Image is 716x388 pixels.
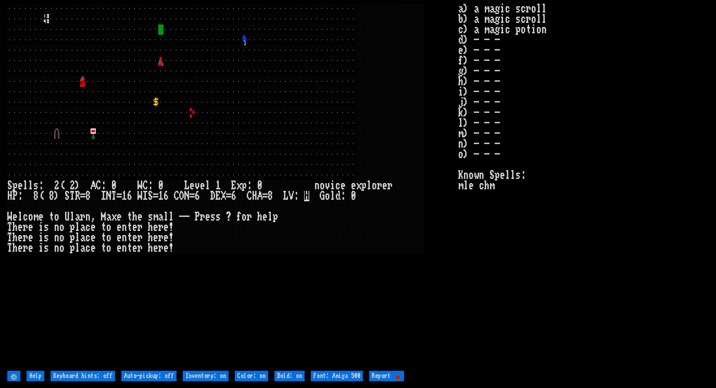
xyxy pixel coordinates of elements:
[137,232,143,243] div: r
[12,232,18,243] div: h
[335,180,341,191] div: c
[70,222,75,232] div: p
[184,191,190,201] div: N
[262,212,268,222] div: e
[101,222,106,232] div: t
[216,191,221,201] div: E
[70,180,75,191] div: 2
[7,212,12,222] div: W
[320,191,325,201] div: G
[54,191,59,201] div: )
[59,222,65,232] div: o
[184,212,190,222] div: -
[27,371,44,381] input: Help
[23,222,28,232] div: r
[111,180,117,191] div: 0
[231,191,236,201] div: 6
[137,243,143,253] div: r
[335,191,341,201] div: d
[70,243,75,253] div: p
[49,212,54,222] div: t
[75,232,80,243] div: l
[190,180,195,191] div: e
[148,222,153,232] div: h
[210,191,216,201] div: D
[101,243,106,253] div: t
[49,191,54,201] div: 8
[221,191,226,201] div: X
[231,180,236,191] div: E
[158,191,164,201] div: 1
[341,191,346,201] div: :
[268,191,273,201] div: 8
[33,191,39,201] div: 8
[242,180,247,191] div: p
[169,212,174,222] div: l
[137,180,143,191] div: W
[7,180,12,191] div: S
[247,191,252,201] div: C
[164,232,169,243] div: e
[28,212,33,222] div: o
[12,212,18,222] div: e
[153,191,158,201] div: =
[54,232,59,243] div: n
[59,232,65,243] div: o
[325,180,330,191] div: v
[101,180,106,191] div: :
[351,180,356,191] div: e
[330,180,335,191] div: i
[262,191,268,201] div: =
[85,232,91,243] div: c
[158,222,164,232] div: r
[137,191,143,201] div: W
[205,212,210,222] div: e
[122,232,127,243] div: n
[351,191,356,201] div: 0
[235,371,268,381] input: Color: on
[106,243,111,253] div: o
[101,191,106,201] div: I
[106,232,111,243] div: o
[75,243,80,253] div: l
[85,212,91,222] div: n
[54,222,59,232] div: n
[148,191,153,201] div: S
[200,212,205,222] div: r
[158,243,164,253] div: r
[184,180,190,191] div: L
[205,180,210,191] div: l
[75,222,80,232] div: l
[7,232,12,243] div: T
[23,243,28,253] div: r
[132,232,137,243] div: e
[252,191,257,201] div: H
[369,371,404,381] input: Report 🐞
[367,180,372,191] div: l
[91,212,96,222] div: ,
[132,243,137,253] div: e
[242,212,247,222] div: o
[80,212,85,222] div: r
[283,191,288,201] div: L
[153,232,158,243] div: e
[23,232,28,243] div: r
[169,232,174,243] div: !
[148,232,153,243] div: h
[91,243,96,253] div: e
[65,212,70,222] div: U
[179,191,184,201] div: O
[75,180,80,191] div: )
[226,212,231,222] div: ?
[18,180,23,191] div: e
[12,180,18,191] div: p
[33,180,39,191] div: s
[315,180,320,191] div: n
[216,212,221,222] div: s
[28,222,33,232] div: e
[164,191,169,201] div: 6
[54,212,59,222] div: o
[80,243,85,253] div: a
[39,222,44,232] div: i
[122,222,127,232] div: n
